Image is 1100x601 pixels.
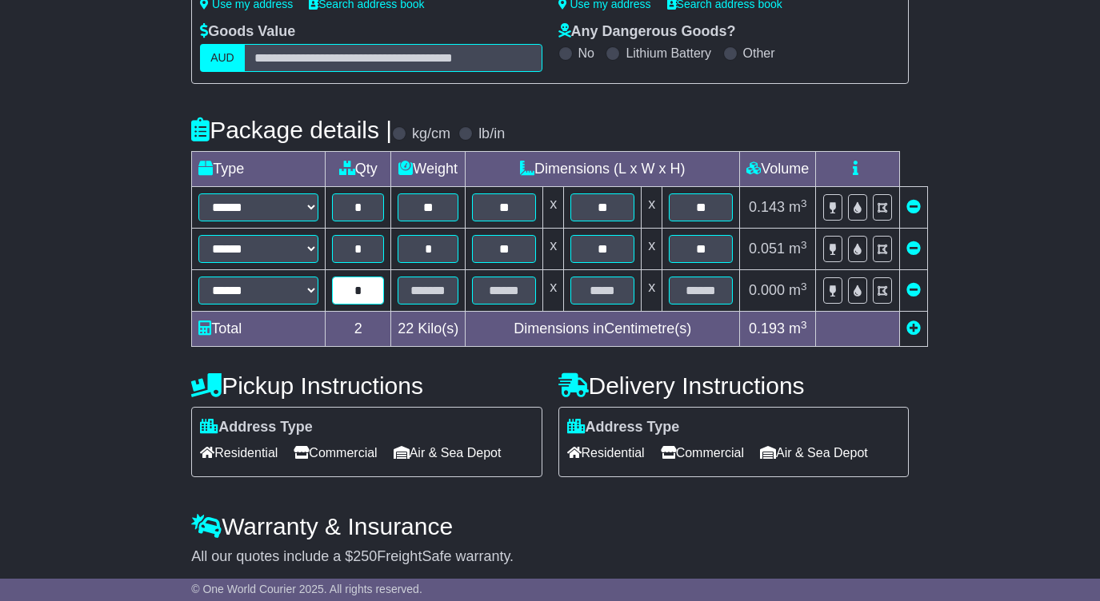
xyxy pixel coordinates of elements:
[398,320,414,336] span: 22
[578,46,594,61] label: No
[200,44,245,72] label: AUD
[191,548,909,566] div: All our quotes include a $ FreightSafe warranty.
[661,440,744,465] span: Commercial
[801,319,807,331] sup: 3
[391,312,466,347] td: Kilo(s)
[353,548,377,564] span: 250
[294,440,377,465] span: Commercial
[391,152,466,187] td: Weight
[801,281,807,293] sup: 3
[567,440,645,465] span: Residential
[760,440,868,465] span: Air & Sea Depot
[192,312,326,347] td: Total
[200,419,313,436] label: Address Type
[191,513,909,539] h4: Warranty & Insurance
[789,282,807,298] span: m
[412,125,450,143] label: kg/cm
[906,241,921,257] a: Remove this item
[906,282,921,298] a: Remove this item
[743,46,775,61] label: Other
[789,199,807,215] span: m
[558,23,736,41] label: Any Dangerous Goods?
[740,152,816,187] td: Volume
[466,312,740,347] td: Dimensions in Centimetre(s)
[394,440,502,465] span: Air & Sea Depot
[789,241,807,257] span: m
[200,440,278,465] span: Residential
[749,199,785,215] span: 0.143
[906,320,921,336] a: Add new item
[749,320,785,336] span: 0.193
[191,372,542,399] h4: Pickup Instructions
[466,152,740,187] td: Dimensions (L x W x H)
[478,125,505,143] label: lb/in
[192,152,326,187] td: Type
[543,270,564,312] td: x
[200,23,295,41] label: Goods Value
[749,241,785,257] span: 0.051
[567,419,680,436] label: Address Type
[191,583,422,595] span: © One World Courier 2025. All rights reserved.
[558,372,909,399] h4: Delivery Instructions
[326,152,391,187] td: Qty
[191,117,392,143] h4: Package details |
[626,46,711,61] label: Lithium Battery
[642,187,662,229] td: x
[543,229,564,270] td: x
[749,282,785,298] span: 0.000
[801,239,807,251] sup: 3
[906,199,921,215] a: Remove this item
[801,197,807,209] sup: 3
[543,187,564,229] td: x
[642,229,662,270] td: x
[326,312,391,347] td: 2
[642,270,662,312] td: x
[789,320,807,336] span: m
